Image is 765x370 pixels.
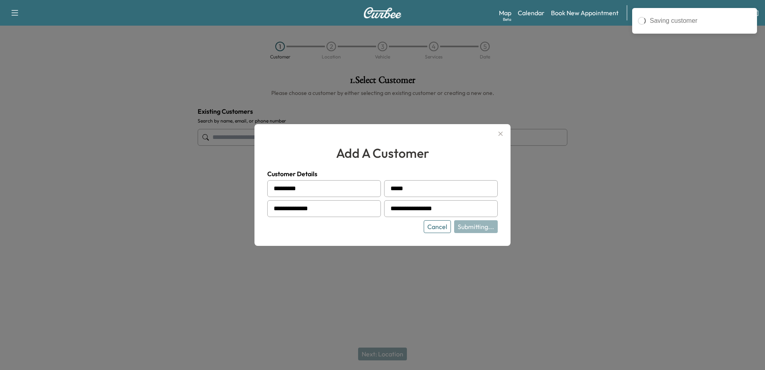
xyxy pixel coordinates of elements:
[518,8,545,18] a: Calendar
[424,220,451,233] button: Cancel
[503,16,511,22] div: Beta
[650,16,751,26] div: Saving customer
[267,143,498,163] h2: add a customer
[551,8,619,18] a: Book New Appointment
[363,7,402,18] img: Curbee Logo
[499,8,511,18] a: MapBeta
[267,169,498,179] h4: Customer Details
